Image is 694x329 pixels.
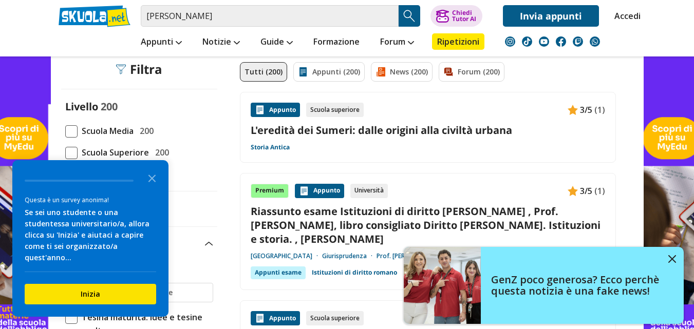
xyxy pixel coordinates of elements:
[251,266,306,279] div: Appunti esame
[116,64,126,74] img: Filtra filtri mobile
[240,62,287,82] a: Tutti (200)
[116,62,162,76] div: Filtra
[306,103,364,117] div: Scuola superiore
[568,186,578,196] img: Appunti contenuto
[255,105,265,115] img: Appunti contenuto
[322,252,377,260] a: Giurisprudenza
[255,313,265,323] img: Appunti contenuto
[402,8,417,24] img: Cerca appunti, riassunti o versioni
[295,184,344,198] div: Appunto
[539,36,549,47] img: youtube
[399,5,420,27] button: Search Button
[522,36,532,47] img: tiktok
[580,184,592,198] span: 3/5
[503,5,599,27] a: Invia appunti
[136,124,154,138] span: 200
[350,184,388,198] div: Università
[432,33,484,50] a: Ripetizioni
[306,311,364,325] div: Scuola superiore
[78,146,149,159] span: Scuola Superiore
[65,100,98,113] label: Livello
[25,195,156,205] div: Questa è un survey anonima!
[138,33,184,52] a: Appunti
[151,146,169,159] span: 200
[491,274,661,297] h4: GenZ poco generosa? Ecco perchè questa notizia è una fake news!
[439,62,504,82] a: Forum (200)
[505,36,515,47] img: instagram
[251,311,300,325] div: Appunto
[430,5,482,27] button: ChiediTutor AI
[200,33,242,52] a: Notizie
[251,103,300,117] div: Appunto
[573,36,583,47] img: twitch
[404,247,684,324] a: GenZ poco generosa? Ecco perchè questa notizia è una fake news!
[377,252,440,260] a: Prof. [PERSON_NAME]
[376,67,386,77] img: News filtro contenuto
[142,167,162,188] button: Close the survey
[251,184,289,198] div: Premium
[251,143,290,151] a: Storia Antica
[668,255,676,263] img: close
[443,67,454,77] img: Forum filtro contenuto
[251,252,322,260] a: [GEOGRAPHIC_DATA]
[101,100,118,113] span: 200
[311,33,362,52] a: Formazione
[12,160,168,317] div: Survey
[594,184,605,198] span: (1)
[614,5,636,27] a: Accedi
[556,36,566,47] img: facebook
[312,266,397,279] a: Istituzioni di diritto romano
[205,242,213,246] img: Apri e chiudi sezione
[25,284,156,304] button: Inizia
[378,33,417,52] a: Forum
[590,36,600,47] img: WhatsApp
[452,10,476,22] div: Chiedi Tutor AI
[568,105,578,115] img: Appunti contenuto
[251,123,605,137] a: L'eredità dei Sumeri: dalle origini alla civiltà urbana
[78,124,134,138] span: Scuola Media
[141,5,399,27] input: Cerca appunti, riassunti o versioni
[580,103,592,117] span: 3/5
[293,62,365,82] a: Appunti (200)
[298,67,308,77] img: Appunti filtro contenuto
[594,103,605,117] span: (1)
[258,33,295,52] a: Guide
[251,204,605,246] a: Riassunto esame Istituzioni di diritto [PERSON_NAME] , Prof. [PERSON_NAME], libro consigliato Dir...
[25,207,156,263] div: Se sei uno studente o una studentessa universitario/a, allora clicca su 'Inizia' e aiutaci a capi...
[371,62,433,82] a: News (200)
[299,186,309,196] img: Appunti contenuto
